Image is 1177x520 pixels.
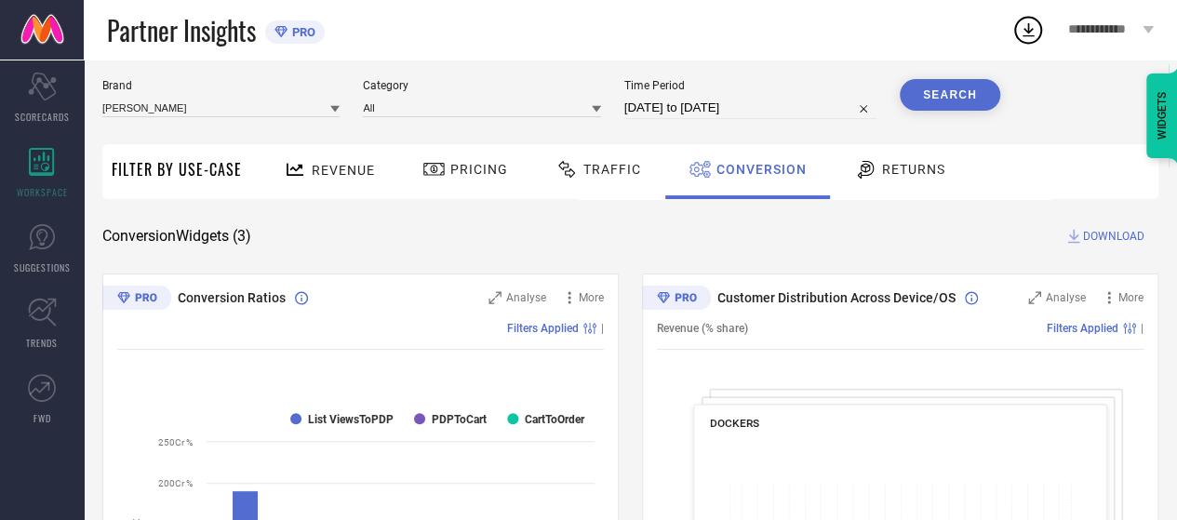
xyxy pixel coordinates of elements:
span: WORKSPACE [17,185,68,199]
span: | [1141,322,1144,335]
span: Time Period [624,79,876,92]
span: Revenue [312,163,375,178]
button: Search [900,79,1000,111]
svg: Zoom [1028,291,1041,304]
text: 250Cr % [158,437,193,447]
span: Partner Insights [107,11,256,49]
span: Analyse [506,291,546,304]
span: Conversion [716,162,807,177]
span: SUGGESTIONS [14,260,71,274]
span: Conversion Widgets ( 3 ) [102,227,251,246]
span: Conversion Ratios [178,290,286,305]
text: List ViewsToPDP [308,413,394,426]
span: Pricing [450,162,508,177]
input: Select time period [624,97,876,119]
span: Revenue (% share) [657,322,748,335]
span: Traffic [583,162,641,177]
text: PDPToCart [432,413,487,426]
text: CartToOrder [525,413,585,426]
span: PRO [288,25,315,39]
span: More [579,291,604,304]
text: 200Cr % [158,478,193,488]
span: SCORECARDS [15,110,70,124]
span: DOWNLOAD [1083,227,1144,246]
svg: Zoom [488,291,502,304]
div: Premium [642,286,711,313]
span: Filter By Use-Case [112,158,242,180]
div: Premium [102,286,171,313]
span: FWD [33,411,51,425]
span: Filters Applied [507,322,579,335]
span: DOCKERS [710,417,759,430]
span: Category [363,79,600,92]
span: TRENDS [26,336,58,350]
div: Open download list [1011,13,1045,47]
span: Returns [882,162,945,177]
span: | [601,322,604,335]
span: Filters Applied [1047,322,1118,335]
span: Customer Distribution Across Device/OS [717,290,956,305]
span: More [1118,291,1144,304]
span: Brand [102,79,340,92]
span: Analyse [1046,291,1086,304]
